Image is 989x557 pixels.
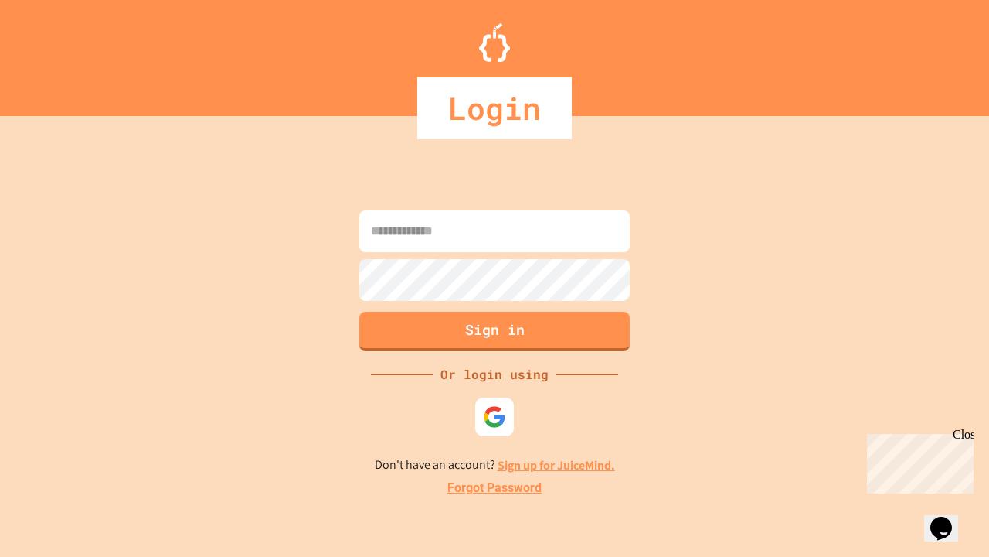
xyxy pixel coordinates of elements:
div: Or login using [433,365,556,384]
button: Sign in [359,312,630,351]
div: Chat with us now!Close [6,6,107,98]
iframe: chat widget [861,428,974,494]
a: Sign up for JuiceMind. [498,457,615,473]
p: Don't have an account? [375,456,615,475]
iframe: chat widget [924,495,974,542]
img: Logo.svg [479,23,510,62]
div: Login [417,77,572,139]
img: google-icon.svg [483,405,506,429]
a: Forgot Password [447,479,542,497]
